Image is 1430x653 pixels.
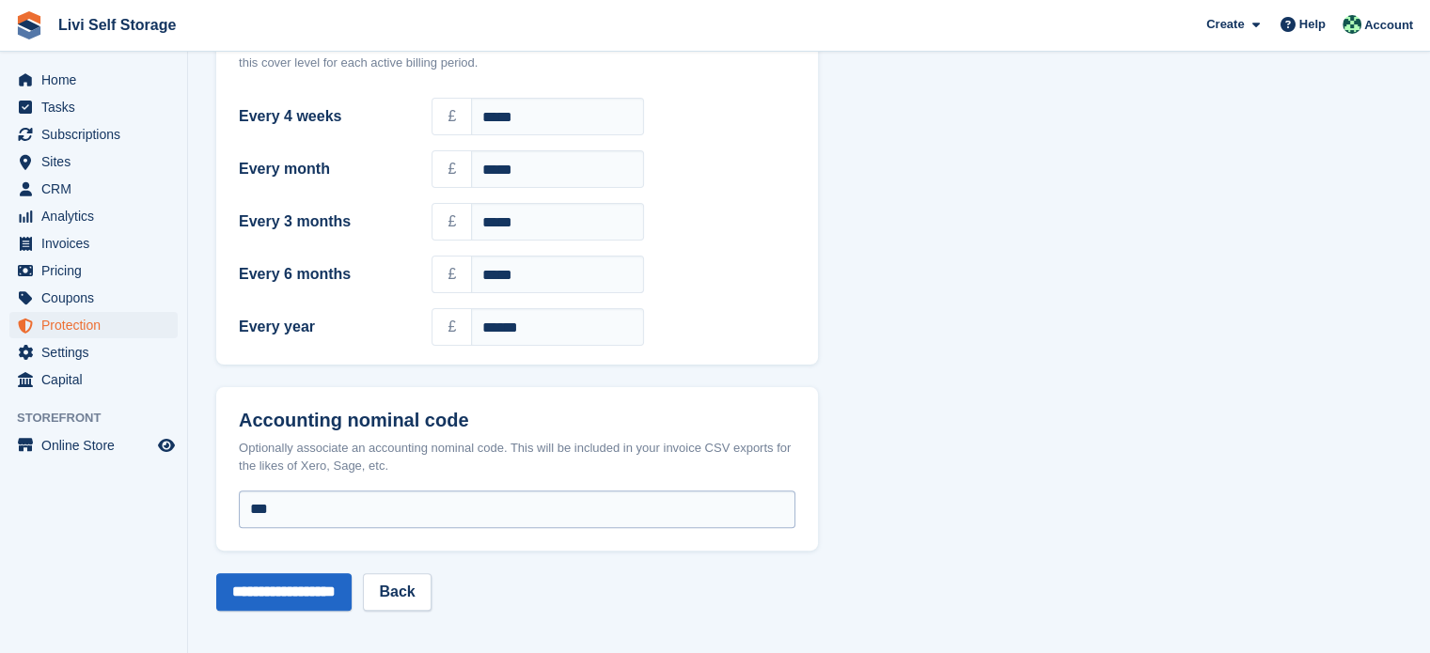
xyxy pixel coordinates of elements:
span: Pricing [41,257,154,284]
a: menu [9,176,178,202]
span: Account [1364,16,1413,35]
span: Settings [41,339,154,365]
a: Preview store [155,434,178,457]
span: Tasks [41,94,154,120]
span: Coupons [41,285,154,311]
div: Optionally associate an accounting nominal code. This will be included in your invoice CSV export... [239,439,795,475]
a: menu [9,257,178,284]
span: Sites [41,148,154,175]
h2: Accounting nominal code [239,410,795,431]
span: Home [41,67,154,93]
a: menu [9,432,178,459]
a: menu [9,148,178,175]
a: menu [9,94,178,120]
label: Every 6 months [239,263,409,286]
label: Every month [239,158,409,180]
a: Livi Self Storage [51,9,183,40]
a: menu [9,203,178,229]
a: menu [9,312,178,338]
span: Subscriptions [41,121,154,148]
span: Analytics [41,203,154,229]
span: Invoices [41,230,154,257]
label: Every year [239,316,409,338]
a: Back [363,573,431,611]
span: Storefront [17,409,187,428]
a: menu [9,67,178,93]
span: Online Store [41,432,154,459]
a: menu [9,366,178,393]
span: CRM [41,176,154,202]
label: Every 4 weeks [239,105,409,128]
img: Accounts [1343,15,1361,34]
span: Capital [41,366,154,393]
a: menu [9,121,178,148]
a: menu [9,339,178,365]
img: stora-icon-8386f47178a22dfd0bd8f6a31ec36ba5ce8667c1dd55bd0f319d3a0aa187defe.svg [15,11,43,39]
label: Every 3 months [239,210,409,233]
span: Protection [41,312,154,338]
a: menu [9,230,178,257]
span: Create [1206,15,1244,34]
a: menu [9,285,178,311]
span: Help [1299,15,1326,34]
